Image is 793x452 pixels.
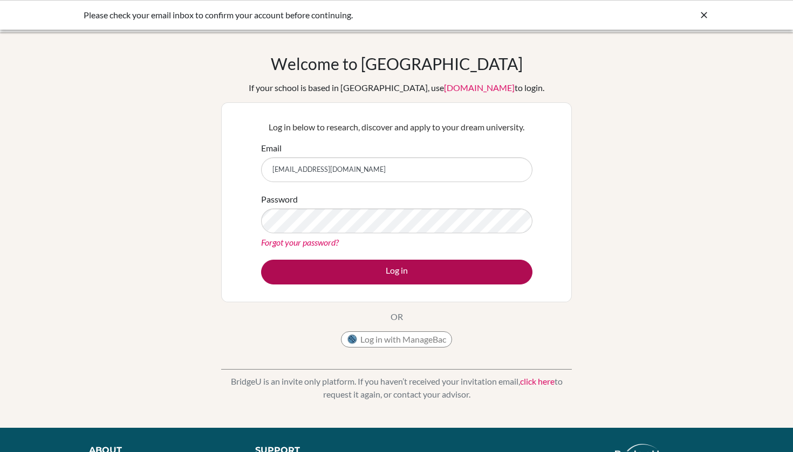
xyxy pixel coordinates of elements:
label: Password [261,193,298,206]
a: [DOMAIN_NAME] [444,82,515,93]
div: Please check your email inbox to confirm your account before continuing. [84,9,548,22]
button: Log in with ManageBac [341,331,452,347]
p: BridgeU is an invite only platform. If you haven’t received your invitation email, to request it ... [221,375,572,401]
h1: Welcome to [GEOGRAPHIC_DATA] [271,54,523,73]
div: If your school is based in [GEOGRAPHIC_DATA], use to login. [249,81,544,94]
p: OR [391,310,403,323]
a: click here [520,376,555,386]
p: Log in below to research, discover and apply to your dream university. [261,121,532,134]
a: Forgot your password? [261,237,339,247]
button: Log in [261,260,532,284]
label: Email [261,142,282,155]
